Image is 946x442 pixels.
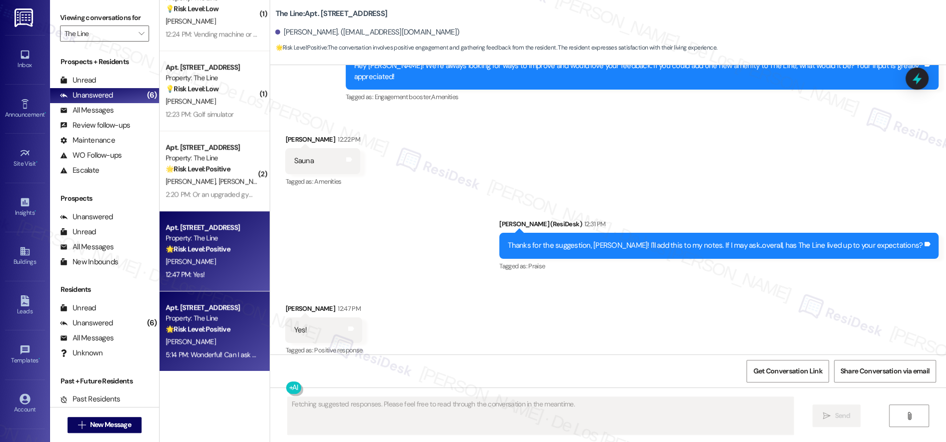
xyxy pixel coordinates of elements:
[60,394,121,404] div: Past Residents
[374,93,431,101] span: Engagement booster ,
[840,366,929,376] span: Share Conversation via email
[166,4,219,13] strong: 💡 Risk Level: Low
[285,134,360,148] div: [PERSON_NAME]
[285,174,360,189] div: Tagged as:
[60,120,130,131] div: Review follow-ups
[335,134,360,145] div: 12:22 PM
[812,404,861,427] button: Send
[166,142,258,153] div: Apt. [STREET_ADDRESS]
[823,412,830,420] i: 
[528,262,545,270] span: Praise
[582,219,606,229] div: 12:31 PM
[166,97,216,106] span: [PERSON_NAME]
[50,57,159,67] div: Prospects + Residents
[294,325,307,335] div: Yes!
[166,257,216,266] span: [PERSON_NAME]
[50,193,159,204] div: Prospects
[36,159,38,166] span: •
[68,417,142,433] button: New Message
[508,240,922,251] div: Thanks for the suggestion, [PERSON_NAME]! I'll add this to my notes. If I may ask..overall, has T...
[166,302,258,313] div: Apt. [STREET_ADDRESS]
[15,9,35,27] img: ResiDesk Logo
[499,219,938,233] div: [PERSON_NAME] (ResiDesk)
[60,257,118,267] div: New Inbounds
[294,156,313,166] div: Sauna
[275,9,387,19] b: The Line: Apt. [STREET_ADDRESS]
[314,346,362,354] span: Positive response
[39,355,40,362] span: •
[60,333,114,343] div: All Messages
[139,30,144,38] i: 
[60,10,149,26] label: Viewing conversations for
[65,26,133,42] input: All communities
[166,164,230,173] strong: 🌟 Risk Level: Positive
[275,44,327,52] strong: 🌟 Risk Level: Positive
[5,194,45,221] a: Insights •
[45,110,46,117] span: •
[60,135,115,146] div: Maintenance
[60,303,96,313] div: Unread
[166,17,216,26] span: [PERSON_NAME]
[166,270,205,279] div: 12:47 PM: Yes!
[60,165,99,176] div: Escalate
[5,390,45,417] a: Account
[166,337,216,346] span: [PERSON_NAME]
[166,324,230,333] strong: 🌟 Risk Level: Positive
[5,243,45,270] a: Buildings
[50,376,159,386] div: Past + Future Residents
[753,366,822,376] span: Get Conversation Link
[60,90,113,101] div: Unanswered
[60,150,122,161] div: WO Follow-ups
[50,284,159,295] div: Residents
[335,303,361,314] div: 12:47 PM
[166,190,394,199] div: 2:20 PM: Or an upgraded gym? More [PERSON_NAME] machines or treadmills.
[166,313,258,323] div: Property: The Line
[60,227,96,237] div: Unread
[834,410,850,421] span: Send
[905,412,913,420] i: 
[288,397,793,434] textarea: Fetching suggested responses. Please feel free to read through the conversation in the meantime.
[275,43,717,53] span: : The conversation involves positive engagement and gathering feedback from the resident. The res...
[834,360,936,382] button: Share Conversation via email
[60,318,113,328] div: Unanswered
[346,90,938,104] div: Tagged as:
[314,177,341,186] span: Amenities
[5,341,45,368] a: Templates •
[78,421,86,429] i: 
[60,212,113,222] div: Unanswered
[166,222,258,233] div: Apt. [STREET_ADDRESS]
[166,233,258,243] div: Property: The Line
[60,75,96,86] div: Unread
[166,84,219,93] strong: 💡 Risk Level: Low
[166,350,753,359] div: 5:14 PM: Wonderful! Can I ask a quick favor? Would you mind writing us a Google review? No worrie...
[90,419,131,430] span: New Message
[60,105,114,116] div: All Messages
[285,343,362,357] div: Tagged as:
[499,259,938,273] div: Tagged as:
[5,292,45,319] a: Leads
[166,62,258,73] div: Apt. [STREET_ADDRESS]
[431,93,458,101] span: Amenities
[746,360,828,382] button: Get Conversation Link
[60,348,103,358] div: Unknown
[5,145,45,172] a: Site Visit •
[219,177,269,186] span: [PERSON_NAME]
[35,208,36,215] span: •
[275,27,459,38] div: [PERSON_NAME]. ([EMAIL_ADDRESS][DOMAIN_NAME])
[166,244,230,253] strong: 🌟 Risk Level: Positive
[145,88,160,103] div: (6)
[166,153,258,163] div: Property: The Line
[60,242,114,252] div: All Messages
[166,110,233,119] div: 12:23 PM: Golf simulator
[166,177,219,186] span: [PERSON_NAME]
[285,303,362,317] div: [PERSON_NAME]
[5,46,45,73] a: Inbox
[166,73,258,83] div: Property: The Line
[354,61,922,82] div: Hey [PERSON_NAME]! We’re always looking for ways to improve and would love your feedback. If you ...
[145,315,160,331] div: (6)
[166,30,312,39] div: 12:24 PM: Vending machine or grab & go snack bar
